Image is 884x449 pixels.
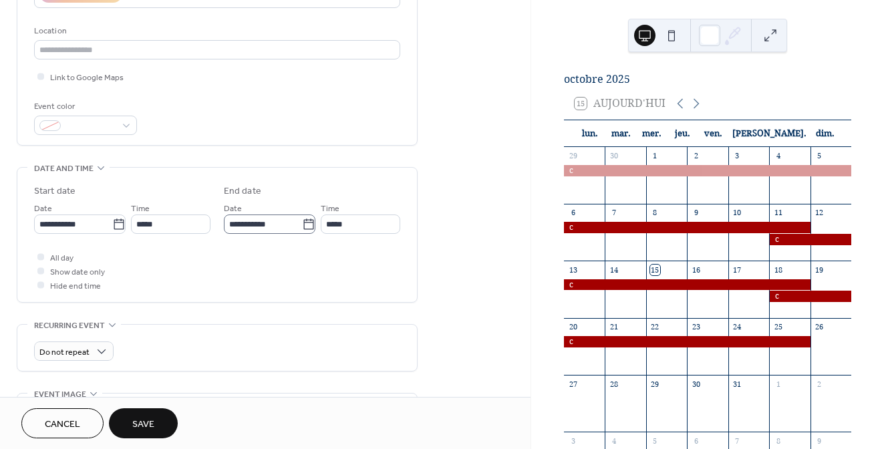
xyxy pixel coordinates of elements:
[773,208,783,218] div: 11
[732,322,742,332] div: 24
[568,265,578,275] div: 13
[732,436,742,446] div: 7
[815,322,825,332] div: 26
[132,418,154,432] span: Save
[21,408,104,438] button: Cancel
[815,436,825,446] div: 9
[609,265,619,275] div: 14
[568,151,578,161] div: 29
[568,208,578,218] div: 6
[667,120,698,147] div: jeu.
[650,208,660,218] div: 8
[564,71,851,88] div: octobre 2025
[34,184,76,198] div: Start date
[650,436,660,446] div: 5
[575,120,605,147] div: lun.
[50,265,105,279] span: Show date only
[732,379,742,389] div: 31
[732,208,742,218] div: 10
[564,336,811,347] div: c
[650,151,660,161] div: 1
[50,71,124,85] span: Link to Google Maps
[769,291,851,302] div: c
[609,208,619,218] div: 7
[650,265,660,275] div: 15
[34,24,398,38] div: Location
[131,202,150,216] span: Time
[34,100,134,114] div: Event color
[815,208,825,218] div: 12
[769,234,851,245] div: c
[34,202,52,216] span: Date
[109,408,178,438] button: Save
[650,322,660,332] div: 22
[564,279,811,291] div: c
[609,379,619,389] div: 28
[691,322,701,332] div: 23
[50,279,101,293] span: Hide end time
[732,265,742,275] div: 17
[224,202,242,216] span: Date
[39,345,90,360] span: Do not repeat
[691,379,701,389] div: 30
[691,265,701,275] div: 16
[568,379,578,389] div: 27
[34,388,86,402] span: Event image
[605,120,636,147] div: mar.
[34,319,105,333] span: Recurring event
[810,120,841,147] div: dim.
[732,151,742,161] div: 3
[650,379,660,389] div: 29
[698,120,729,147] div: ven.
[50,251,73,265] span: All day
[45,418,80,432] span: Cancel
[815,379,825,389] div: 2
[564,222,811,233] div: c
[815,265,825,275] div: 19
[773,151,783,161] div: 4
[636,120,667,147] div: mer.
[773,379,783,389] div: 1
[609,436,619,446] div: 4
[773,436,783,446] div: 8
[691,151,701,161] div: 2
[34,162,94,176] span: Date and time
[609,151,619,161] div: 30
[609,322,619,332] div: 21
[691,436,701,446] div: 6
[564,165,851,176] div: c
[815,151,825,161] div: 5
[568,436,578,446] div: 3
[729,120,810,147] div: [PERSON_NAME].
[691,208,701,218] div: 9
[568,322,578,332] div: 20
[773,322,783,332] div: 25
[773,265,783,275] div: 18
[321,202,339,216] span: Time
[224,184,261,198] div: End date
